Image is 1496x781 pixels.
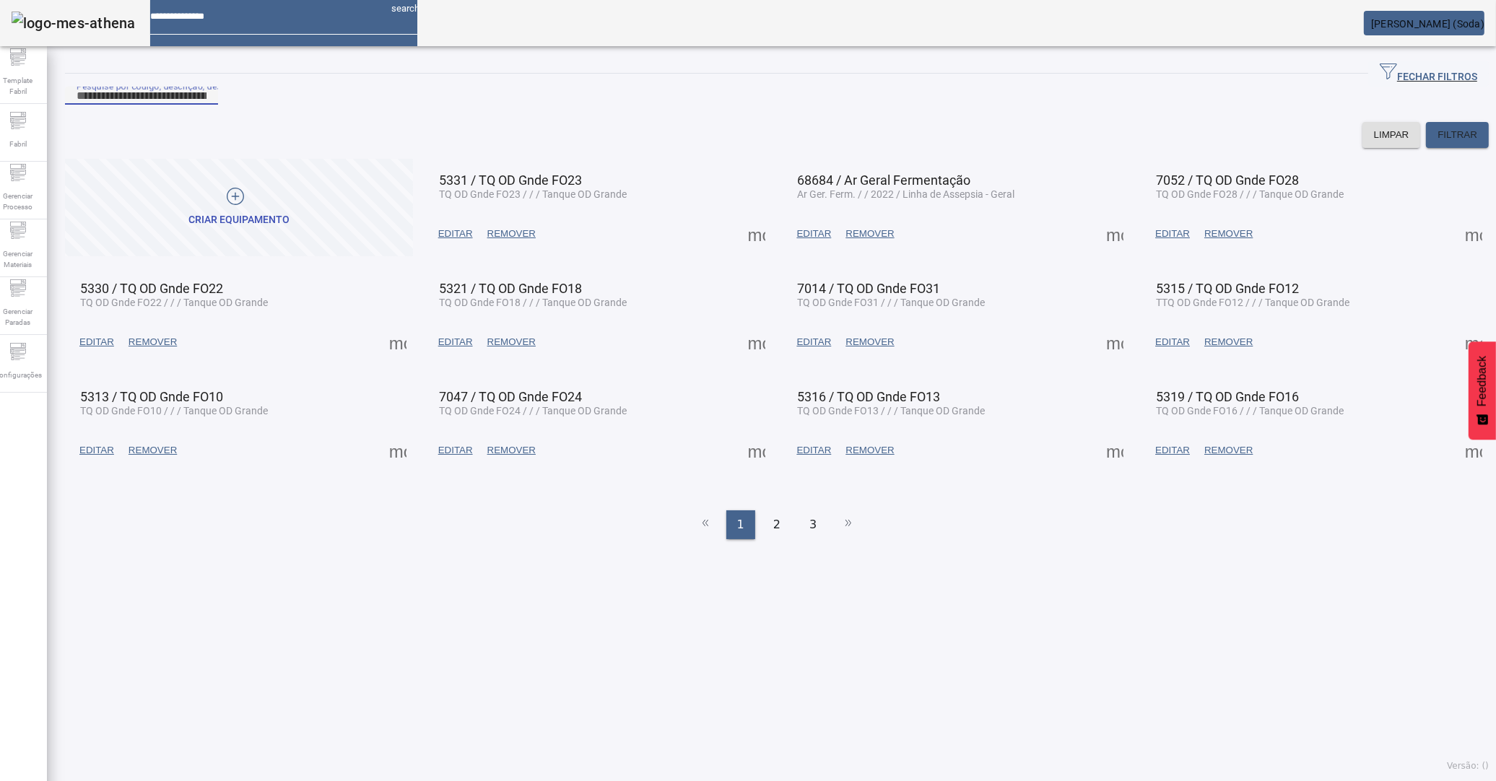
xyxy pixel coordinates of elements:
span: 5319 / TQ OD Gnde FO16 [1156,389,1299,404]
button: Mais [1461,221,1487,247]
button: EDITAR [1148,329,1197,355]
button: EDITAR [431,437,480,463]
button: EDITAR [790,329,839,355]
button: LIMPAR [1362,122,1421,148]
span: TQ OD Gnde FO31 / / / Tanque OD Grande [798,297,986,308]
span: EDITAR [797,335,832,349]
span: REMOVER [487,443,536,458]
span: TQ OD Gnde FO23 / / / Tanque OD Grande [439,188,627,200]
button: EDITAR [72,329,121,355]
button: FILTRAR [1426,122,1489,148]
span: TQ OD Gnde FO28 / / / Tanque OD Grande [1156,188,1344,200]
span: EDITAR [79,335,114,349]
button: Mais [744,329,770,355]
button: Mais [1102,221,1128,247]
button: Mais [1461,437,1487,463]
span: TQ OD Gnde FO16 / / / Tanque OD Grande [1156,405,1344,416]
div: CRIAR EQUIPAMENTO [188,213,290,227]
span: REMOVER [487,227,536,241]
span: 5321 / TQ OD Gnde FO18 [439,281,582,296]
span: REMOVER [1204,227,1253,241]
span: LIMPAR [1374,128,1409,142]
button: EDITAR [790,437,839,463]
button: REMOVER [1197,437,1260,463]
button: REMOVER [1197,221,1260,247]
span: REMOVER [845,335,894,349]
button: Mais [1102,329,1128,355]
span: REMOVER [1204,443,1253,458]
span: TQ OD Gnde FO10 / / / Tanque OD Grande [80,405,268,416]
button: Feedback - Mostrar pesquisa [1469,341,1496,440]
button: Mais [385,437,411,463]
span: TQ OD Gnde FO18 / / / Tanque OD Grande [439,297,627,308]
span: EDITAR [438,227,473,241]
span: 2 [773,516,780,533]
button: FECHAR FILTROS [1368,61,1489,87]
span: FECHAR FILTROS [1380,63,1477,84]
span: Versão: () [1447,761,1489,771]
span: TQ OD Gnde FO22 / / / Tanque OD Grande [80,297,268,308]
button: Mais [744,437,770,463]
button: Mais [1102,437,1128,463]
span: 7047 / TQ OD Gnde FO24 [439,389,582,404]
span: 5330 / TQ OD Gnde FO22 [80,281,223,296]
span: REMOVER [129,335,177,349]
span: 5315 / TQ OD Gnde FO12 [1156,281,1299,296]
span: EDITAR [1155,335,1190,349]
span: EDITAR [1155,443,1190,458]
span: FILTRAR [1438,128,1477,142]
button: CRIAR EQUIPAMENTO [65,159,413,256]
button: EDITAR [431,221,480,247]
span: 5313 / TQ OD Gnde FO10 [80,389,223,404]
button: EDITAR [431,329,480,355]
button: REMOVER [121,329,184,355]
span: Feedback [1476,356,1489,406]
span: EDITAR [1155,227,1190,241]
span: 5316 / TQ OD Gnde FO13 [798,389,941,404]
span: 7052 / TQ OD Gnde FO28 [1156,173,1299,188]
span: 5331 / TQ OD Gnde FO23 [439,173,582,188]
button: REMOVER [838,437,901,463]
span: REMOVER [1204,335,1253,349]
span: REMOVER [129,443,177,458]
span: EDITAR [438,443,473,458]
button: REMOVER [480,329,543,355]
button: EDITAR [72,437,121,463]
button: Mais [385,329,411,355]
span: TTQ OD Gnde FO12 / / / Tanque OD Grande [1156,297,1349,308]
span: EDITAR [79,443,114,458]
span: REMOVER [487,335,536,349]
span: EDITAR [438,335,473,349]
img: logo-mes-athena [12,12,136,35]
span: EDITAR [797,443,832,458]
button: REMOVER [480,437,543,463]
button: REMOVER [1197,329,1260,355]
button: EDITAR [1148,437,1197,463]
span: TQ OD Gnde FO13 / / / Tanque OD Grande [798,405,986,416]
span: TQ OD Gnde FO24 / / / Tanque OD Grande [439,405,627,416]
span: REMOVER [845,443,894,458]
button: REMOVER [480,221,543,247]
button: REMOVER [838,329,901,355]
span: 68684 / Ar Geral Fermentação [798,173,971,188]
button: REMOVER [121,437,184,463]
span: 3 [809,516,817,533]
span: Ar Ger. Ferm. / / 2022 / Linha de Assepsia - Geral [798,188,1015,200]
span: Fabril [5,134,31,154]
span: 7014 / TQ OD Gnde FO31 [798,281,941,296]
span: REMOVER [845,227,894,241]
button: EDITAR [1148,221,1197,247]
button: EDITAR [790,221,839,247]
span: EDITAR [797,227,832,241]
button: REMOVER [838,221,901,247]
mat-label: Pesquise por código, descrição, descrição abreviada, capacidade ou ano de fabricação [77,81,430,91]
button: Mais [1461,329,1487,355]
button: Mais [744,221,770,247]
span: [PERSON_NAME] (Soda) [1371,18,1484,30]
